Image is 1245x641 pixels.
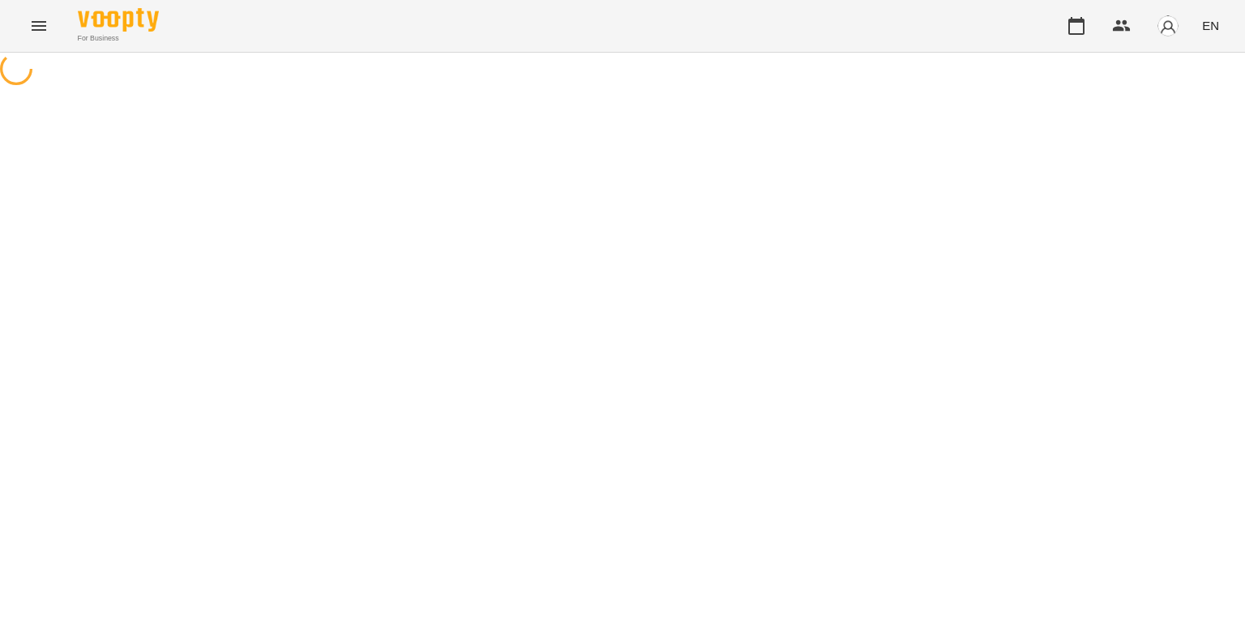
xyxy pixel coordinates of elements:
span: EN [1202,17,1219,34]
button: EN [1196,11,1226,41]
img: Voopty Logo [78,8,159,32]
span: For Business [78,33,159,44]
button: Menu [19,6,58,45]
img: avatar_s.png [1157,15,1179,37]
